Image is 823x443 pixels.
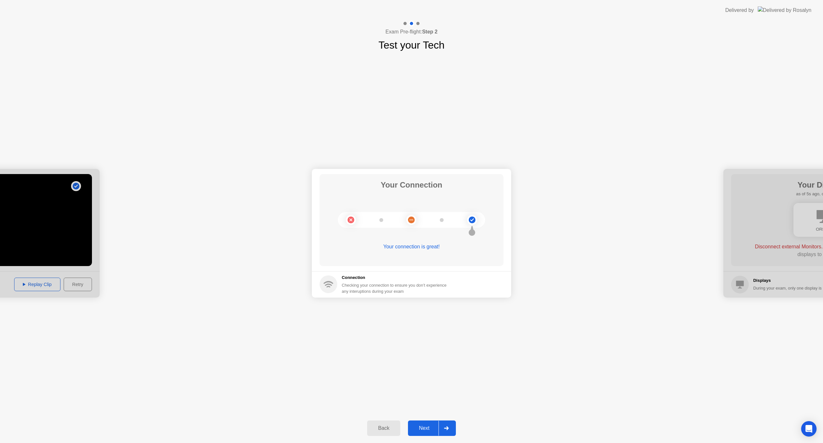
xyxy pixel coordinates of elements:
[367,420,400,436] button: Back
[422,29,438,34] b: Step 2
[725,6,754,14] div: Delivered by
[320,243,503,251] div: Your connection is great!
[408,420,456,436] button: Next
[758,6,811,14] img: Delivered by Rosalyn
[410,425,439,431] div: Next
[342,282,450,294] div: Checking your connection to ensure you don’t experience any interuptions during your exam
[342,274,450,281] h5: Connection
[385,28,438,36] h4: Exam Pre-flight:
[369,425,398,431] div: Back
[801,421,817,437] div: Open Intercom Messenger
[378,37,445,53] h1: Test your Tech
[381,179,442,191] h1: Your Connection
